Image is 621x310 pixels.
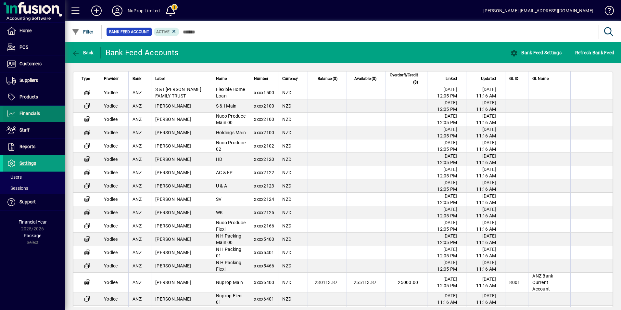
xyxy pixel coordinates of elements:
td: [DATE] 11:16 AM [466,206,505,219]
span: [PERSON_NAME] [155,263,191,268]
span: xxxx2100 [254,103,274,109]
span: [PERSON_NAME] [155,197,191,202]
span: ANZ [133,296,142,302]
a: Users [3,172,65,183]
span: S & I [PERSON_NAME] FAMILY TRUST [155,87,201,98]
span: NZD [282,250,291,255]
span: Settings [19,161,36,166]
span: Bank [133,75,141,82]
span: SV [216,197,222,202]
span: Overdraft/Credit ($) [390,71,418,86]
td: [DATE] 12:05 PM [427,193,466,206]
span: ANZ [133,280,142,285]
span: Financial Year [19,219,47,225]
span: [PERSON_NAME] [155,280,191,285]
span: N H Packing 01 [216,247,242,258]
span: NZD [282,296,291,302]
span: NZD [282,157,291,162]
span: [PERSON_NAME] [155,143,191,149]
span: xxxx2122 [254,170,274,175]
button: Filter [70,26,95,38]
span: [PERSON_NAME] [155,117,191,122]
span: Holdings Main [216,130,246,135]
mat-chip: Activation Status: Active [154,28,180,36]
td: [DATE] 12:05 PM [427,206,466,219]
span: [PERSON_NAME] [155,130,191,135]
span: Updated [481,75,496,82]
span: ANZ [133,223,142,228]
span: [PERSON_NAME] [155,103,191,109]
span: N H Packing Flexi [216,260,242,272]
span: Balance ($) [318,75,337,82]
span: [PERSON_NAME] [155,157,191,162]
a: Reports [3,139,65,155]
span: Number [254,75,268,82]
app-page-header-button: Back [65,47,101,58]
td: [DATE] 11:16 AM [427,292,466,306]
span: Bank Feed Settings [510,50,562,55]
td: [DATE] 11:16 AM [466,153,505,166]
span: Yodlee [104,223,118,228]
span: Name [216,75,227,82]
span: NZD [282,143,291,149]
span: Sessions [6,186,28,191]
span: NZD [282,103,291,109]
span: Nuco Produce Main 00 [216,113,246,125]
div: GL Name [532,75,566,82]
button: Bank Feed Settings [509,47,563,58]
span: Yodlee [104,130,118,135]
span: ANZ [133,250,142,255]
span: NZD [282,170,291,175]
div: Overdraft/Credit ($) [390,71,424,86]
span: Yodlee [104,170,118,175]
span: ANZ [133,130,142,135]
span: NZD [282,90,291,95]
span: ANZ [133,143,142,149]
a: POS [3,39,65,56]
span: ANZ Bank - Current Account [532,273,556,291]
td: [DATE] 11:16 AM [466,126,505,139]
span: Flexible Home Loan [216,87,245,98]
span: xxxx5466 [254,263,274,268]
div: Number [254,75,274,82]
span: Yodlee [104,183,118,188]
span: NZD [282,197,291,202]
td: [DATE] 12:05 PM [427,246,466,259]
a: Staff [3,122,65,138]
span: xxxx6401 [254,296,274,302]
div: GL ID [509,75,524,82]
button: Add [86,5,107,17]
td: 25000.00 [386,273,427,292]
span: NZD [282,280,291,285]
span: xxxx2123 [254,183,274,188]
span: GL Name [532,75,549,82]
span: Nuprop Flexi 01 [216,293,242,305]
td: [DATE] 11:16 AM [466,179,505,193]
span: NZD [282,223,291,228]
span: U & A [216,183,227,188]
span: Nuco Produce Flexi [216,220,246,232]
div: Linked [431,75,463,82]
div: Type [82,75,96,82]
div: Updated [470,75,502,82]
span: ANZ [133,237,142,242]
span: Linked [446,75,457,82]
span: Products [19,94,38,99]
span: Bank Feed Account [109,29,149,35]
td: [DATE] 11:16 AM [466,113,505,126]
td: [DATE] 11:16 AM [466,246,505,259]
span: Yodlee [104,117,118,122]
td: [DATE] 11:16 AM [466,139,505,153]
span: Suppliers [19,78,38,83]
span: Provider [104,75,119,82]
span: Support [19,199,36,204]
span: Type [82,75,90,82]
span: N H Packing Main 00 [216,233,242,245]
span: Yodlee [104,237,118,242]
span: Staff [19,127,30,133]
span: Users [6,174,22,180]
span: xxxx6400 [254,280,274,285]
span: xxxx2120 [254,157,274,162]
span: Filter [72,29,94,34]
div: Available ($) [351,75,382,82]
